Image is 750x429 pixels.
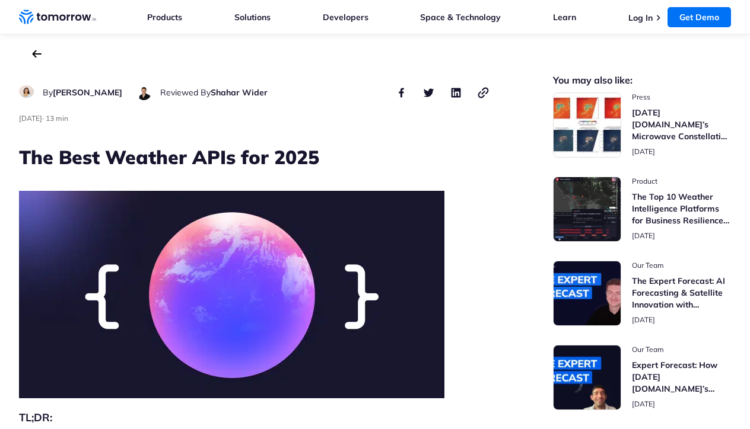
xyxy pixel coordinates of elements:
[19,409,490,426] h2: TL;DR:
[323,12,368,23] a: Developers
[632,147,655,156] span: publish date
[19,85,34,98] img: Ruth Favela
[553,76,731,85] h2: You may also like:
[147,12,182,23] a: Products
[632,177,731,186] span: post catecory
[19,114,42,123] span: publish date
[32,50,42,58] a: back to the main blog page
[632,315,655,324] span: publish date
[553,345,731,410] a: Read Expert Forecast: How Tomorrow.io’s Microwave Sounders Are Revolutionizing Hurricane Monitoring
[628,12,653,23] a: Log In
[632,261,731,270] span: post catecory
[19,8,96,26] a: Home link
[136,85,151,100] img: Shahar Wider
[553,12,576,23] a: Learn
[632,92,731,102] span: post catecory
[632,231,655,240] span: publish date
[160,87,211,98] span: Reviewed By
[43,85,122,100] div: author name
[394,85,408,100] button: share this post on facebook
[43,87,53,98] span: By
[42,114,44,123] span: ·
[420,12,501,23] a: Space & Technology
[160,85,268,100] div: author name
[449,85,463,100] button: share this post on linkedin
[234,12,271,23] a: Solutions
[632,399,655,408] span: publish date
[632,191,731,226] h3: The Top 10 Weather Intelligence Platforms for Business Resilience in [DATE]
[46,114,68,123] span: Estimated reading time
[476,85,490,100] button: copy link to clipboard
[632,345,731,354] span: post catecory
[632,275,731,310] h3: The Expert Forecast: AI Forecasting & Satellite Innovation with [PERSON_NAME]
[553,92,731,158] a: Read Tomorrow.io’s Microwave Constellation Ready To Help This Hurricane Season
[632,107,731,142] h3: [DATE][DOMAIN_NAME]’s Microwave Constellation Ready To Help This Hurricane Season
[553,261,731,326] a: Read The Expert Forecast: AI Forecasting & Satellite Innovation with Randy Chase
[668,7,731,27] a: Get Demo
[632,359,731,395] h3: Expert Forecast: How [DATE][DOMAIN_NAME]’s Microwave Sounders Are Revolutionizing Hurricane Monit...
[553,177,731,242] a: Read The Top 10 Weather Intelligence Platforms for Business Resilience in 2025
[19,144,490,170] h1: The Best Weather APIs for 2025
[421,85,436,100] button: share this post on twitter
